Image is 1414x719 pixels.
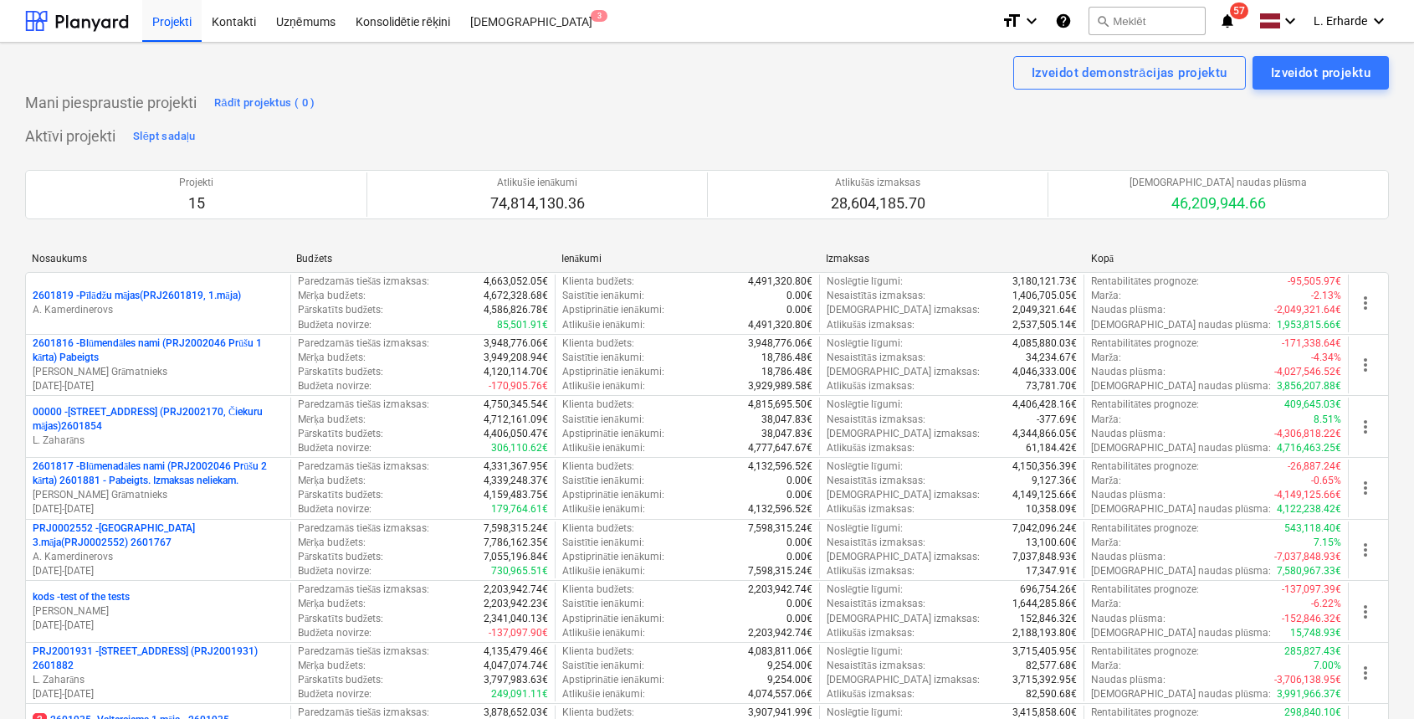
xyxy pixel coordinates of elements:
p: 17,347.91€ [1026,564,1077,578]
p: 3,715,405.95€ [1012,645,1077,659]
p: 4,150,356.39€ [1012,460,1077,474]
p: 4,663,052.05€ [484,275,548,289]
p: Budžeta novirze : [298,626,371,640]
div: Izveidot projektu [1271,62,1370,84]
p: 696,754.26€ [1020,583,1077,597]
p: Marža : [1091,289,1121,303]
span: L. Erharde [1314,14,1367,28]
p: Klienta budžets : [562,398,634,412]
p: Atlikušie ienākumi [490,176,585,190]
p: -0.65% [1311,474,1341,488]
p: 179,764.61€ [491,502,548,516]
p: Budžeta novirze : [298,687,371,701]
p: [DEMOGRAPHIC_DATA] naudas plūsma : [1091,441,1271,455]
p: -7,037,848.93€ [1274,550,1341,564]
p: 74,814,130.36 [490,193,585,213]
p: [PERSON_NAME] Grāmatnieks [33,365,284,379]
p: 4,344,866.05€ [1012,427,1077,441]
p: Atlikušie ienākumi : [562,687,645,701]
i: Zināšanu pamats [1055,11,1072,31]
i: keyboard_arrow_down [1369,11,1389,31]
p: Atlikušie ienākumi : [562,564,645,578]
div: Izveidot demonstrācijas projektu [1032,62,1227,84]
p: Rentabilitātes prognoze : [1091,336,1199,351]
p: Mērķa budžets : [298,289,366,303]
p: Noslēgtie līgumi : [827,460,903,474]
p: L. Zaharāns [33,434,284,448]
p: -152,846.32€ [1282,612,1341,626]
i: format_size [1002,11,1022,31]
p: 4,777,647.67€ [748,441,812,455]
p: 2,049,321.64€ [1012,303,1077,317]
p: Naudas plūsma : [1091,488,1166,502]
p: Naudas plūsma : [1091,612,1166,626]
button: Izveidot demonstrācijas projektu [1013,56,1246,90]
p: 4,339,248.37€ [484,474,548,488]
p: 7,598,315.24€ [484,521,548,536]
p: Noslēgtie līgumi : [827,583,903,597]
p: -2.13% [1311,289,1341,303]
p: -6.22% [1311,597,1341,611]
p: Mani piespraustie projekti [25,93,197,113]
p: 1,406,705.05€ [1012,289,1077,303]
p: Naudas plūsma : [1091,550,1166,564]
div: Budžets [296,253,547,265]
button: Slēpt sadaļu [129,123,200,150]
p: Apstiprinātie ienākumi : [562,550,664,564]
p: 7,055,196.84€ [484,550,548,564]
span: more_vert [1355,355,1376,375]
p: Nesaistītās izmaksas : [827,536,925,550]
p: [PERSON_NAME] [33,604,284,619]
p: [DEMOGRAPHIC_DATA] naudas plūsma : [1091,502,1271,516]
p: 4,135,479.46€ [484,645,548,659]
p: Marža : [1091,659,1121,673]
p: Mērķa budžets : [298,413,366,427]
p: Saistītie ienākumi : [562,597,644,611]
p: Saistītie ienākumi : [562,351,644,365]
p: 2601817 - Blūmenadāles nami (PRJ2002046 Prūšu 2 kārta) 2601881 - Pabeigts. Izmaksas neliekam. [33,460,284,488]
p: 0.00€ [786,303,812,317]
span: more_vert [1355,417,1376,437]
p: 409,645.03€ [1284,398,1341,412]
p: 3,797,983.63€ [484,673,548,687]
p: Apstiprinātie ienākumi : [562,488,664,502]
p: 00000 - [STREET_ADDRESS] (PRJ2002170, Čiekuru mājas)2601854 [33,405,284,434]
p: Nesaistītās izmaksas : [827,474,925,488]
p: Marža : [1091,351,1121,365]
p: Noslēgtie līgumi : [827,521,903,536]
p: [DEMOGRAPHIC_DATA] naudas plūsma : [1091,379,1271,393]
p: 4,132,596.52€ [748,460,812,474]
p: 18,786.48€ [761,351,812,365]
p: -171,338.64€ [1282,336,1341,351]
p: 4,491,320.80€ [748,275,812,289]
p: 7,598,315.24€ [748,564,812,578]
p: Budžeta novirze : [298,564,371,578]
span: more_vert [1355,540,1376,560]
span: more_vert [1355,602,1376,622]
p: 4,672,328.68€ [484,289,548,303]
p: 85,501.91€ [497,318,548,332]
div: PRJ2001931 -[STREET_ADDRESS] (PRJ2001931) 2601882L. Zaharāns[DATE]-[DATE] [33,645,284,702]
p: 15,748.93€ [1290,626,1341,640]
p: 4,406,050.47€ [484,427,548,441]
p: 2,188,193.80€ [1012,626,1077,640]
p: 0.00€ [786,612,812,626]
p: 4,047,074.74€ [484,659,548,673]
p: 82,590.68€ [1026,687,1077,701]
p: Pārskatīts budžets : [298,303,383,317]
p: PRJ0002552 - [GEOGRAPHIC_DATA] 3.māja(PRJ0002552) 2601767 [33,521,284,550]
p: Apstiprinātie ienākumi : [562,612,664,626]
p: 9,254.00€ [767,673,812,687]
p: 4,149,125.66€ [1012,488,1077,502]
div: kods -test of the tests[PERSON_NAME][DATE]-[DATE] [33,590,284,633]
p: 4,750,345.54€ [484,398,548,412]
p: -2,049,321.64€ [1274,303,1341,317]
p: Mērķa budžets : [298,474,366,488]
p: [DEMOGRAPHIC_DATA] izmaksas : [827,550,980,564]
div: Izmaksas [826,253,1077,264]
p: -26,887.24€ [1288,460,1341,474]
p: Mērķa budžets : [298,351,366,365]
p: 46,209,944.66 [1130,193,1307,213]
p: [DEMOGRAPHIC_DATA] naudas plūsma : [1091,564,1271,578]
p: Marža : [1091,536,1121,550]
